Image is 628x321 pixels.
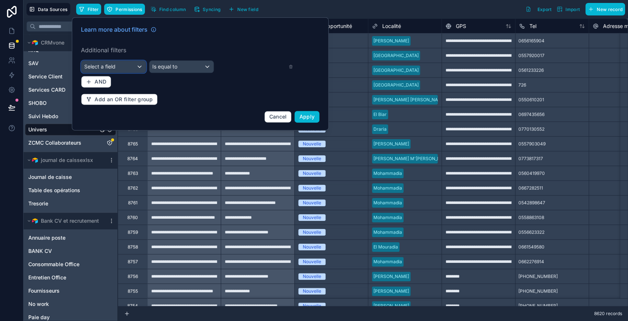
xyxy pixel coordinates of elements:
[104,4,145,15] button: Permissions
[373,126,387,133] div: Draria
[269,113,287,120] span: Cancel
[88,7,99,12] span: Filter
[456,22,466,30] span: GPS
[518,259,544,265] span: 0662276914
[303,141,321,147] div: Nouvelle
[116,7,142,12] span: Permissions
[26,3,70,15] button: Data Sources
[81,94,157,105] button: Add an OR filter group
[81,60,146,73] button: Select a field
[303,244,321,250] div: Nouvelle
[373,288,409,294] div: [PERSON_NAME]
[226,4,261,15] button: New field
[303,273,321,280] div: Nouvelle
[373,38,409,44] div: [PERSON_NAME]
[128,274,138,279] div: 8756
[518,288,558,294] span: [PHONE_NUMBER]
[518,141,546,147] span: 0557903049
[264,111,291,123] button: Cancel
[518,303,558,309] span: [PHONE_NUMBER]
[128,259,138,265] div: 8757
[127,156,138,162] div: 8764
[594,311,622,317] span: 8620 records
[128,185,138,191] div: 8762
[373,52,419,59] div: [GEOGRAPHIC_DATA]
[373,96,446,103] div: [PERSON_NAME] [PERSON_NAME]
[518,67,544,73] span: 0561233226
[373,155,451,162] div: [PERSON_NAME] M'[PERSON_NAME]
[203,7,220,12] span: Syncing
[518,244,544,250] span: 0661549580
[373,185,402,191] div: Mohammadia
[373,303,409,309] div: [PERSON_NAME]
[518,112,544,117] span: 0697435656
[537,7,551,12] span: Export
[128,170,138,176] div: 8763
[518,215,544,221] span: 0558863108
[518,53,544,59] span: 0557920017
[299,113,315,120] span: Apply
[518,229,544,235] span: 0556623322
[303,155,321,162] div: Nouvelle
[303,229,321,236] div: Nouvelle
[554,3,582,15] button: Import
[84,63,116,70] span: Select a field
[373,229,402,236] div: Mohammadia
[585,3,625,15] button: New record
[76,4,102,15] button: Filter
[518,82,526,88] span: 726
[518,200,545,206] span: 0542898647
[303,288,321,294] div: Nouvelle
[373,214,402,221] div: Mohammadia
[373,111,387,118] div: El Biar
[518,156,543,162] span: 0773817317
[303,258,321,265] div: Nouvelle
[373,244,398,250] div: El Mouradia
[127,303,138,309] div: 8754
[104,4,148,15] a: Permissions
[373,200,402,206] div: Mohammadia
[81,25,156,34] a: Learn more about filters
[518,126,544,132] span: 0770130552
[373,82,419,88] div: [GEOGRAPHIC_DATA]
[303,200,321,206] div: Nouvelle
[81,46,319,54] label: Additional filters
[303,185,321,191] div: Nouvelle
[191,4,223,15] button: Syncing
[127,215,138,221] div: 8760
[152,63,177,70] span: Is equal to
[303,303,321,309] div: Nouvelle
[518,97,544,103] span: 0550610201
[128,244,138,250] div: 8758
[565,7,580,12] span: Import
[237,7,258,12] span: New field
[529,22,536,30] span: Tel
[128,288,138,294] div: 8755
[382,22,401,30] span: Localité
[518,38,544,44] span: 0656165904
[81,76,111,88] button: AND
[38,7,68,12] span: Data Sources
[309,22,352,30] span: statut opportunité
[518,274,558,279] span: [PHONE_NUMBER]
[95,96,153,103] span: Add an OR filter group
[518,185,543,191] span: 0667282511
[597,7,622,12] span: New record
[303,170,321,177] div: Nouvelle
[518,170,545,176] span: 0560419970
[128,229,138,235] div: 8759
[95,78,106,85] span: AND
[159,7,186,12] span: Find column
[295,111,320,123] button: Apply
[128,141,138,147] div: 8765
[582,3,625,15] a: New record
[373,67,419,74] div: [GEOGRAPHIC_DATA]
[149,60,214,73] button: Is equal to
[373,273,409,280] div: [PERSON_NAME]
[303,214,321,221] div: Nouvelle
[148,4,188,15] button: Find column
[373,141,409,147] div: [PERSON_NAME]
[128,200,138,206] div: 8761
[81,25,148,34] span: Learn more about filters
[191,4,226,15] a: Syncing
